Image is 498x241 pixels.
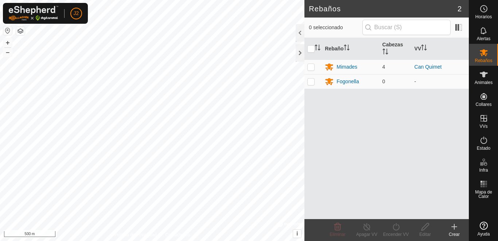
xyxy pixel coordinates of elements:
a: Política de Privacidad [114,232,156,238]
div: Apagar VV [352,231,381,238]
th: Cabezas [380,38,412,60]
h2: Rebaños [309,4,458,13]
span: Estado [477,146,490,150]
span: Rebaños [475,58,492,63]
button: – [3,48,12,57]
span: 0 [382,79,385,84]
div: Mimades [336,63,357,71]
div: Crear [440,231,469,238]
a: Can Quimet [415,64,442,70]
span: Horarios [475,15,492,19]
div: Fogonella [336,78,359,85]
p-sorticon: Activar para ordenar [382,50,388,56]
button: Restablecer Mapa [3,26,12,35]
span: Collares [475,102,491,107]
button: Capas del Mapa [16,27,25,35]
p-sorticon: Activar para ordenar [344,46,350,51]
span: Infra [479,168,488,172]
a: Contáctenos [166,232,190,238]
span: 2 [458,3,462,14]
p-sorticon: Activar para ordenar [421,46,427,51]
th: VV [412,38,469,60]
span: Animales [475,80,493,85]
span: Ayuda [478,232,490,236]
td: - [412,74,469,89]
button: i [293,230,301,238]
input: Buscar (S) [362,20,451,35]
span: 0 seleccionado [309,24,362,31]
span: i [296,230,298,237]
button: + [3,38,12,47]
span: J2 [74,9,79,17]
span: Eliminar [330,232,345,237]
div: Editar [411,231,440,238]
span: 4 [382,64,385,70]
a: Ayuda [469,219,498,239]
p-sorticon: Activar para ordenar [315,46,320,51]
span: VVs [479,124,487,129]
th: Rebaño [322,38,379,60]
img: Logo Gallagher [9,6,58,21]
div: Encender VV [381,231,411,238]
span: Mapa de Calor [471,190,496,199]
span: Alertas [477,37,490,41]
